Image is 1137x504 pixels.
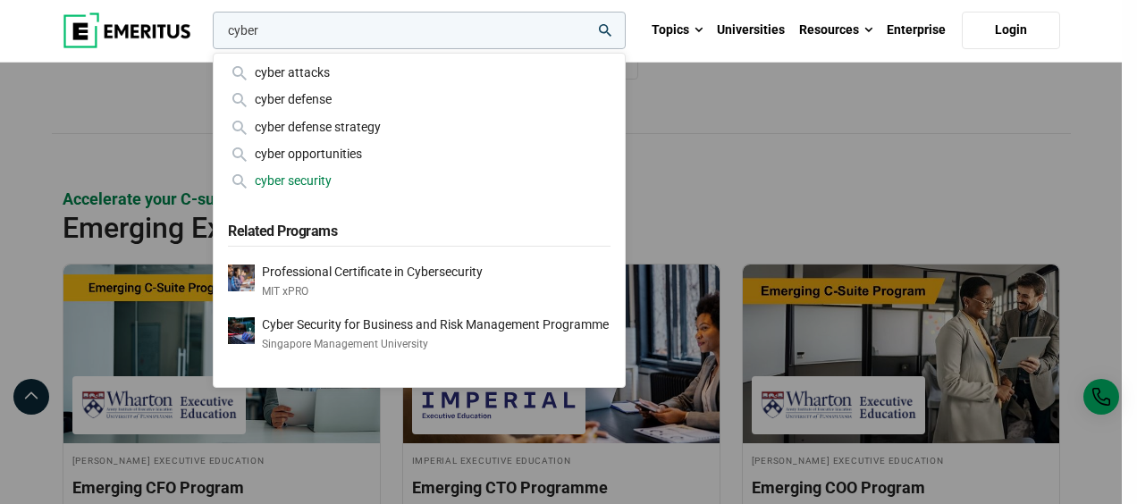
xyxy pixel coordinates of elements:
[262,317,609,332] p: Cyber Security for Business and Risk Management Programme
[228,317,255,344] img: Cyber Security for Business and Risk Management Programme
[228,63,611,82] div: cyber attacks
[262,284,483,299] p: MIT xPRO
[228,265,611,299] a: Professional Certificate in CybersecurityMIT xPRO
[262,265,483,280] p: Professional Certificate in Cybersecurity
[228,317,611,352] a: Cyber Security for Business and Risk Management ProgrammeSingapore Management University
[228,171,611,190] div: cyber security
[262,337,609,352] p: Singapore Management University
[228,89,611,109] div: cyber defense
[213,12,626,49] input: woocommerce-product-search-field-0
[228,144,611,164] div: cyber opportunities
[228,117,611,137] div: cyber defense strategy
[228,265,255,291] img: Professional Certificate in Cybersecurity
[962,12,1060,49] a: Login
[228,213,611,247] h5: Related Programs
